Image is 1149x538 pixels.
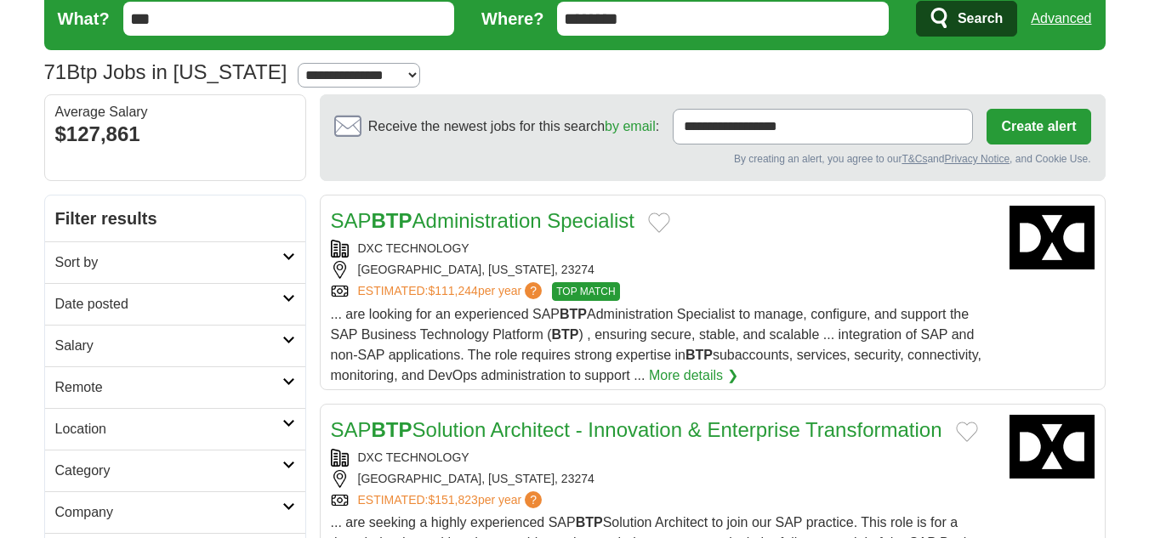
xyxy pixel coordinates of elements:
a: Sort by [45,241,305,283]
h2: Date posted [55,294,282,314]
strong: BTP [372,209,412,232]
a: DXC TECHNOLOGY [358,241,469,255]
strong: BTP [685,348,713,362]
span: Search [958,2,1003,36]
span: ? [525,491,542,508]
a: T&Cs [902,153,927,165]
span: ? [525,282,542,299]
button: Add to favorite jobs [956,422,978,442]
h2: Remote [55,377,282,398]
span: Receive the newest jobs for this search : [368,116,659,137]
img: DXC Technology logo [1010,415,1095,479]
label: Where? [481,6,543,31]
h2: Company [55,502,282,523]
div: [GEOGRAPHIC_DATA], [US_STATE], 23274 [331,470,996,488]
button: Search [916,1,1017,37]
button: Create alert [987,109,1090,144]
strong: BTP [560,307,587,321]
strong: BTP [576,515,603,530]
a: by email [605,119,656,133]
a: Privacy Notice [944,153,1010,165]
a: Salary [45,325,305,366]
strong: BTP [372,418,412,441]
a: ESTIMATED:$151,823per year? [358,491,546,509]
span: $151,823 [428,493,477,507]
h2: Sort by [55,252,282,273]
a: More details ❯ [649,365,738,386]
div: Average Salary [55,105,295,119]
h2: Location [55,419,282,439]
div: [GEOGRAPHIC_DATA], [US_STATE], 23274 [331,261,996,279]
a: DXC TECHNOLOGY [358,450,469,464]
label: What? [58,6,110,31]
h2: Salary [55,336,282,356]
h1: Btp Jobs in [US_STATE] [44,60,287,83]
h2: Filter results [45,195,305,241]
div: $127,861 [55,119,295,150]
a: SAPBTPSolution Architect - Innovation & Enterprise Transformation [331,418,942,441]
span: $111,244 [428,284,477,297]
span: ... are looking for an experienced SAP Administration Specialist to manage, configure, and suppor... [331,307,981,382]
a: Location [45,408,305,450]
img: DXC Technology logo [1010,206,1095,269]
span: TOP MATCH [552,282,619,301]
h2: Category [55,461,282,481]
a: Remote [45,366,305,408]
a: Company [45,491,305,533]
button: Add to favorite jobs [648,212,670,233]
a: Date posted [45,283,305,325]
div: By creating an alert, you agree to our and , and Cookie Use. [334,151,1091,167]
span: 71 [44,57,67,88]
a: Category [45,450,305,491]
a: ESTIMATED:$111,244per year? [358,282,546,301]
a: SAPBTPAdministration Specialist [331,209,634,232]
strong: BTP [551,327,578,342]
a: Advanced [1031,2,1091,36]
